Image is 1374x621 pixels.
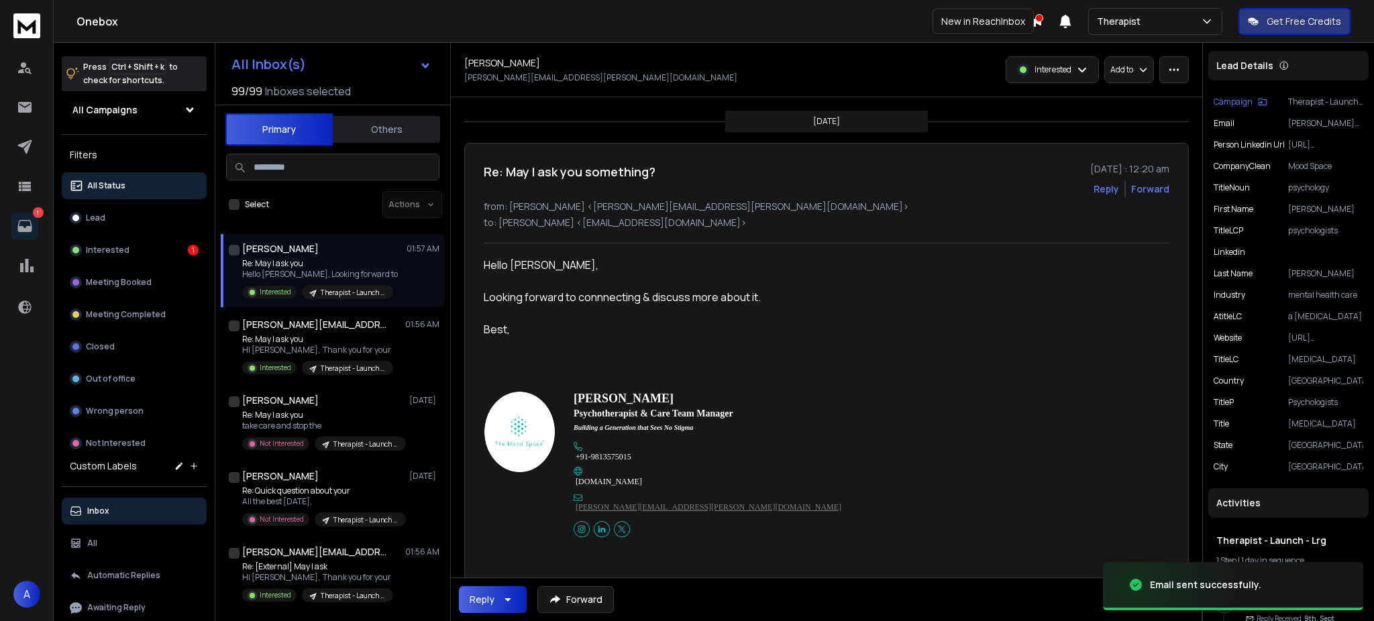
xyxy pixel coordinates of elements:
[242,420,403,431] p: take care and stop the
[574,408,733,418] b: Psychotherapist & Care Team Manager
[13,581,40,608] button: A
[1288,311,1363,322] p: a [MEDICAL_DATA]
[1288,440,1363,451] p: [GEOGRAPHIC_DATA]
[62,365,207,392] button: Out of office
[1214,247,1245,258] p: linkedin
[1214,268,1253,279] p: Last Name
[242,258,398,269] p: Re: May I ask you
[1288,418,1363,429] p: [MEDICAL_DATA]
[62,205,207,231] button: Lead
[221,51,442,78] button: All Inbox(s)
[260,363,291,373] p: Interested
[484,289,876,305] div: Looking forward to connnecting & discuss more about it.
[1150,578,1261,591] div: Email sent successfully.
[484,392,555,472] img: photo
[464,72,737,83] p: [PERSON_NAME][EMAIL_ADDRESS][PERSON_NAME][DOMAIN_NAME]
[591,452,631,461] span: 9813575015
[86,374,136,384] p: Out of office
[83,60,178,87] p: Press to check for shortcuts.
[76,13,1029,30] h1: Onebox
[87,180,125,191] p: All Status
[86,406,144,416] p: Wrong person
[62,301,207,328] button: Meeting Completed
[484,162,655,181] h1: Re: May I ask you something?
[1288,225,1363,236] p: psychologists
[574,442,582,451] img: icon
[62,146,207,164] h3: Filters
[86,213,105,223] p: Lead
[260,287,291,297] p: Interested
[225,113,333,146] button: Primary
[260,590,291,600] p: Interested
[87,602,146,613] p: Awaiting Reply
[242,469,319,483] h1: [PERSON_NAME]
[594,521,610,537] img: linkedin
[242,410,403,420] p: Re: May I ask you
[86,309,166,320] p: Meeting Completed
[1214,290,1245,300] p: industry
[62,269,207,296] button: Meeting Booked
[188,245,199,256] div: 1
[1216,59,1273,72] p: Lead Details
[1288,139,1363,150] p: [URL][DOMAIN_NAME][PERSON_NAME]
[409,471,439,482] p: [DATE]
[537,586,614,613] button: Forward
[576,502,841,512] a: [PERSON_NAME][EMAIL_ADDRESS][PERSON_NAME][DOMAIN_NAME]
[1214,397,1234,408] p: TitleP
[245,199,269,210] label: Select
[231,58,306,71] h1: All Inbox(s)
[62,97,207,123] button: All Campaigns
[11,213,38,239] a: 1
[333,439,398,449] p: Therapist - Launch - Lrg
[62,594,207,621] button: Awaiting Reply
[321,363,385,374] p: Therapist - Launch - Lrg
[87,506,109,516] p: Inbox
[242,496,403,507] p: All the best [DATE],
[405,547,439,557] p: 01:56 AM
[87,538,97,549] p: All
[62,237,207,264] button: Interested1
[1288,268,1363,279] p: [PERSON_NAME]
[1214,161,1271,172] p: companyClean
[1097,15,1146,28] p: Therapist
[1035,64,1071,75] p: Interested
[242,561,393,572] p: Re: [External] May I ask
[86,245,129,256] p: Interested
[242,394,319,407] h1: [PERSON_NAME]
[1288,118,1363,129] p: [PERSON_NAME][EMAIL_ADDRESS][PERSON_NAME][DOMAIN_NAME]
[242,318,390,331] h1: [PERSON_NAME][EMAIL_ADDRESS][DOMAIN_NAME]
[321,288,385,298] p: Therapist - Launch - Lrg
[242,486,403,496] p: Re: Quick question about your
[1216,534,1361,547] h1: Therapist - Launch - Lrg
[86,341,115,352] p: Closed
[933,9,1034,34] div: New in ReachInbox
[484,216,1169,229] p: to: [PERSON_NAME] <[EMAIL_ADDRESS][DOMAIN_NAME]>
[13,13,40,38] img: logo
[470,593,494,606] div: Reply
[321,591,385,601] p: Therapist - Launch - Lrg
[333,515,398,525] p: Therapist - Launch - Lrg
[574,492,582,501] img: icon
[1214,354,1238,365] p: titleLC
[62,498,207,524] button: Inbox
[1288,333,1363,343] p: [URL][DOMAIN_NAME]
[1214,225,1243,236] p: titleLCP
[813,116,840,127] p: [DATE]
[1214,139,1285,150] p: Person Linkedin Url
[1214,418,1229,429] p: title
[86,438,146,449] p: Not Interested
[1208,488,1369,518] div: Activities
[62,333,207,360] button: Closed
[1214,204,1253,215] p: First Name
[62,398,207,425] button: Wrong person
[1214,311,1242,322] p: atitleLC
[1214,97,1267,107] button: Campaign
[459,586,527,613] button: Reply
[576,452,591,461] span: +91-
[86,277,152,288] p: Meeting Booked
[242,334,393,345] p: Re: May I ask you
[242,269,398,280] p: Hello [PERSON_NAME], Looking forward to
[407,243,439,254] p: 01:57 AM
